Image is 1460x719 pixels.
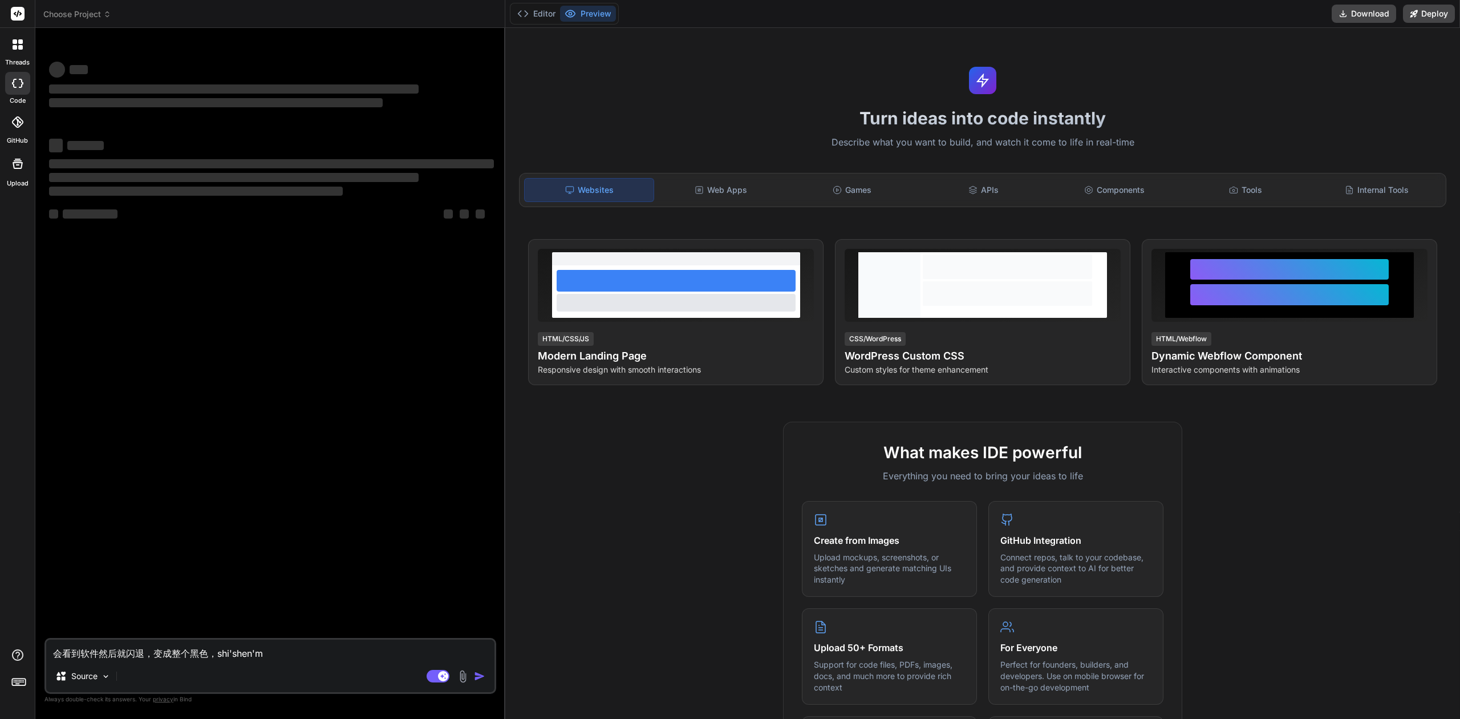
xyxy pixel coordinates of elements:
[1050,178,1179,202] div: Components
[49,159,494,168] span: ‌
[538,348,814,364] h4: Modern Landing Page
[49,173,419,182] span: ‌
[1151,332,1211,346] div: HTML/Webflow
[1312,178,1441,202] div: Internal Tools
[814,552,965,585] p: Upload mockups, screenshots, or sketches and generate matching UIs instantly
[1000,641,1151,655] h4: For Everyone
[814,641,965,655] h4: Upload 50+ Formats
[46,640,494,660] textarea: 会看到软件然后就闪退，变成整个黑色，shi'shen'm
[44,694,496,705] p: Always double-check its answers. Your in Bind
[10,96,26,106] label: code
[1000,659,1151,693] p: Perfect for founders, builders, and developers. Use on mobile browser for on-the-go development
[63,209,117,219] span: ‌
[101,672,111,681] img: Pick Models
[538,332,594,346] div: HTML/CSS/JS
[802,469,1163,483] p: Everything you need to bring your ideas to life
[460,209,469,219] span: ‌
[49,62,65,78] span: ‌
[49,187,343,196] span: ‌
[456,670,469,683] img: attachment
[1332,5,1396,23] button: Download
[49,98,383,107] span: ‌
[1403,5,1455,23] button: Deploy
[814,534,965,547] h4: Create from Images
[845,364,1121,375] p: Custom styles for theme enhancement
[560,6,616,22] button: Preview
[512,108,1453,128] h1: Turn ideas into code instantly
[845,332,906,346] div: CSS/WordPress
[474,670,485,682] img: icon
[788,178,916,202] div: Games
[67,141,104,150] span: ‌
[524,178,654,202] div: Websites
[49,84,419,94] span: ‌
[656,178,785,202] div: Web Apps
[512,135,1453,150] p: Describe what you want to build, and watch it come to life in real-time
[476,209,485,219] span: ‌
[1000,534,1151,547] h4: GitHub Integration
[49,139,63,152] span: ‌
[919,178,1048,202] div: APIs
[814,659,965,693] p: Support for code files, PDFs, images, docs, and much more to provide rich context
[1151,364,1427,375] p: Interactive components with animations
[70,65,88,74] span: ‌
[1000,552,1151,585] p: Connect repos, talk to your codebase, and provide context to AI for better code generation
[49,209,58,219] span: ‌
[7,136,28,146] label: GitHub
[513,6,560,22] button: Editor
[71,670,98,682] p: Source
[1181,178,1310,202] div: Tools
[538,364,814,375] p: Responsive design with smooth interactions
[444,209,453,219] span: ‌
[43,9,111,20] span: Choose Project
[7,179,29,188] label: Upload
[1151,348,1427,364] h4: Dynamic Webflow Component
[845,348,1121,364] h4: WordPress Custom CSS
[153,696,173,702] span: privacy
[5,58,30,67] label: threads
[802,441,1163,464] h2: What makes IDE powerful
